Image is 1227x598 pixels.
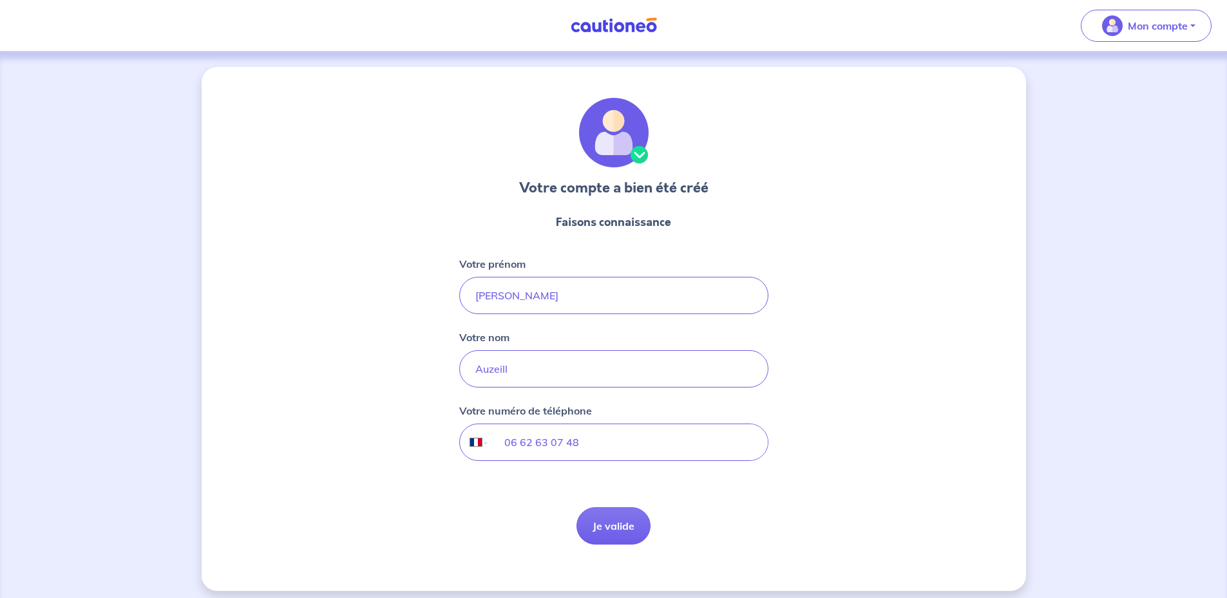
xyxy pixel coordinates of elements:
img: Cautioneo [566,17,662,33]
p: Votre prénom [459,256,526,272]
button: illu_account_valid_menu.svgMon compte [1081,10,1212,42]
p: Mon compte [1128,18,1188,33]
p: Faisons connaissance [556,214,671,230]
img: illu_account_valid.svg [579,98,649,167]
input: 06 34 34 34 34 [489,424,767,460]
p: Votre nom [459,330,509,345]
button: Je valide [576,507,651,545]
input: John [459,277,768,314]
input: Doe [459,350,768,388]
h3: Votre compte a bien été créé [519,178,709,198]
img: illu_account_valid_menu.svg [1102,15,1123,36]
p: Votre numéro de téléphone [459,403,592,418]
